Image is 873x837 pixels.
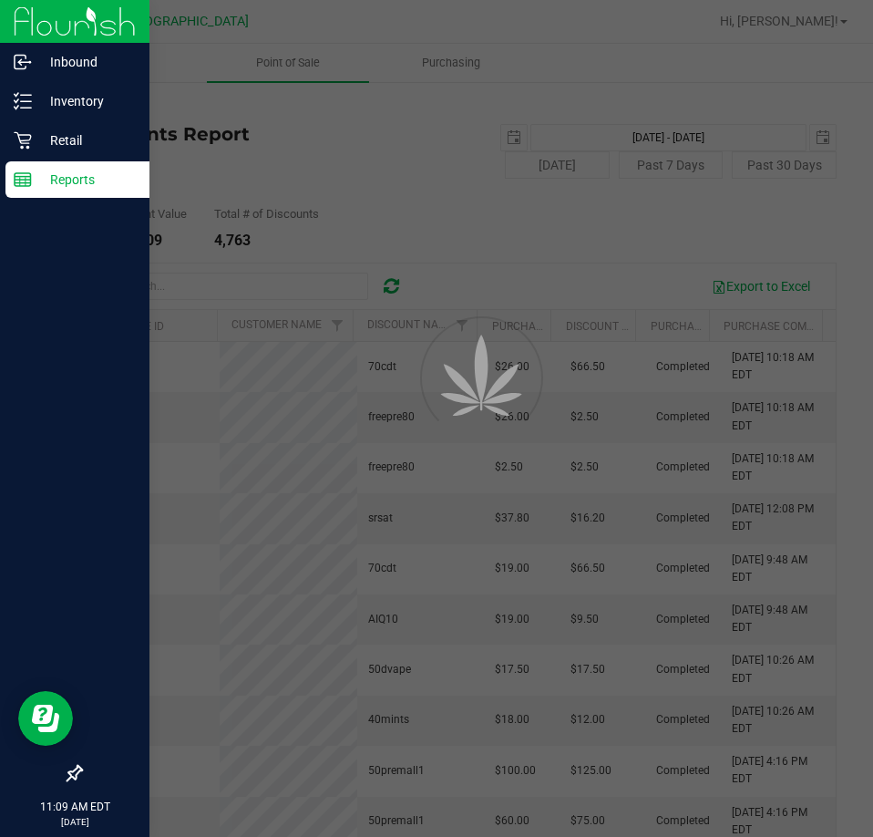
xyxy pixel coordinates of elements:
[8,815,141,829] p: [DATE]
[14,131,32,150] inline-svg: Retail
[14,92,32,110] inline-svg: Inventory
[32,129,141,151] p: Retail
[32,169,141,191] p: Reports
[32,90,141,112] p: Inventory
[18,691,73,746] iframe: Resource center
[14,53,32,71] inline-svg: Inbound
[32,51,141,73] p: Inbound
[14,170,32,189] inline-svg: Reports
[8,799,141,815] p: 11:09 AM EDT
